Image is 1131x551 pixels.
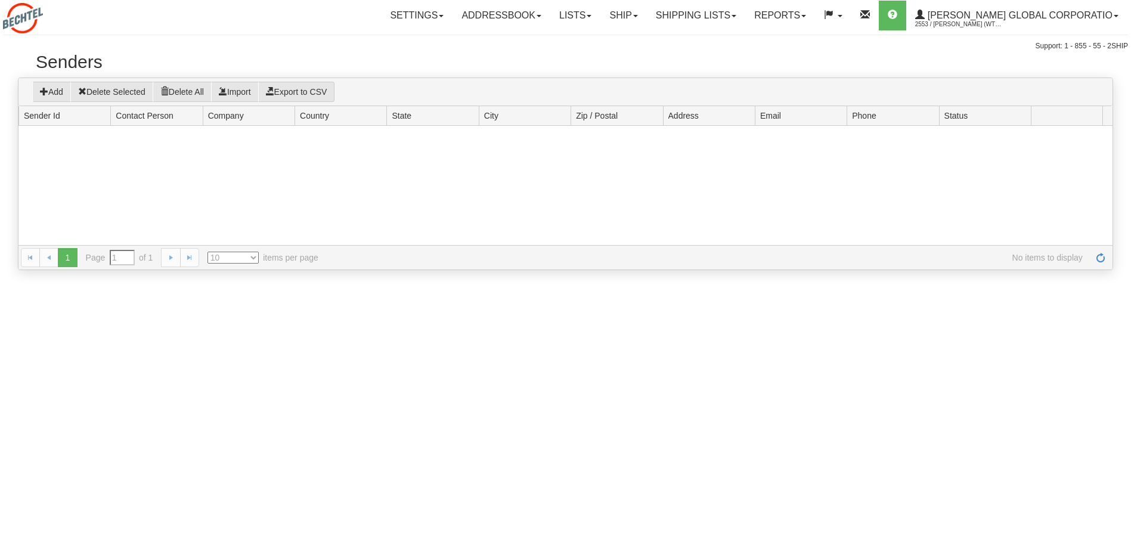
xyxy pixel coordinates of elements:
[550,1,600,30] a: Lists
[3,3,43,33] img: logo2553.jpg
[58,248,77,267] span: 1
[647,1,745,30] a: Shipping lists
[153,82,212,102] button: Delete All
[925,10,1113,20] span: [PERSON_NAME] Global Corporatio
[484,110,498,122] span: City
[258,82,335,102] button: Export to CSV
[576,110,618,122] span: Zip / Postal
[453,1,550,30] a: Addressbook
[36,52,1095,72] h2: Senders
[70,82,153,102] button: Delete Selected
[906,1,1127,30] a: [PERSON_NAME] Global Corporatio 2553 / [PERSON_NAME] (WTCC) [PERSON_NAME]
[207,252,318,264] span: items per page
[18,78,1113,106] div: grid toolbar
[116,110,173,122] span: Contact Person
[392,110,411,122] span: State
[211,82,259,102] button: Import
[915,18,1005,30] span: 2553 / [PERSON_NAME] (WTCC) [PERSON_NAME]
[24,110,60,122] span: Sender Id
[208,110,244,122] span: Company
[3,41,1128,51] div: Support: 1 - 855 - 55 - 2SHIP
[668,110,699,122] span: Address
[760,110,781,122] span: Email
[1091,248,1110,267] a: Refresh
[852,110,876,122] span: Phone
[944,110,968,122] span: Status
[600,1,646,30] a: Ship
[745,1,815,30] a: Reports
[381,1,453,30] a: Settings
[335,252,1083,264] span: No items to display
[32,82,71,102] button: Add
[86,250,153,265] span: Page of 1
[300,110,329,122] span: Country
